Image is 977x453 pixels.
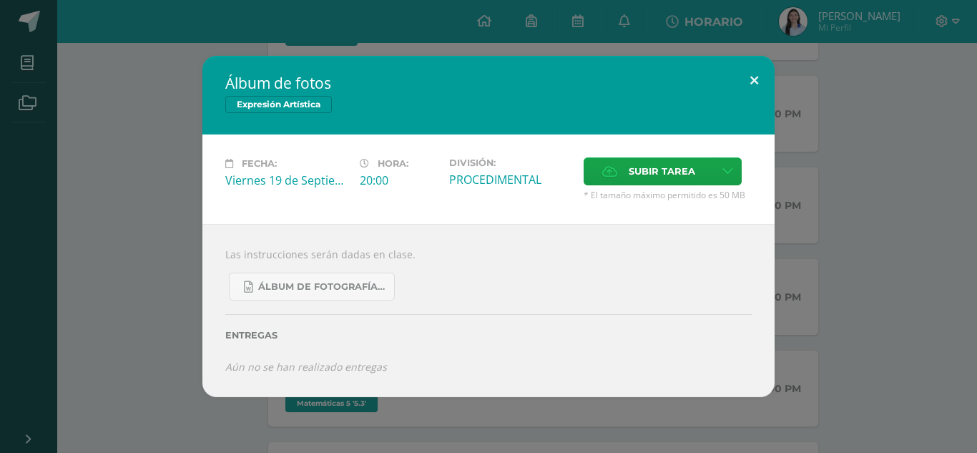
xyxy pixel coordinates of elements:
[449,172,572,187] div: PROCEDIMENTAL
[629,158,695,185] span: Subir tarea
[229,273,395,301] a: Álbum de Fotografías 5o..docx
[734,56,775,104] button: Close (Esc)
[360,172,438,188] div: 20:00
[258,281,387,293] span: Álbum de Fotografías 5o..docx
[378,158,408,169] span: Hora:
[225,330,752,341] label: Entregas
[449,157,572,168] label: División:
[242,158,277,169] span: Fecha:
[584,189,752,201] span: * El tamaño máximo permitido es 50 MB
[225,73,752,93] h2: Álbum de fotos
[202,224,775,396] div: Las instrucciones serán dadas en clase.
[225,172,348,188] div: Viernes 19 de Septiembre
[225,360,387,374] i: Aún no se han realizado entregas
[225,96,332,113] span: Expresión Artística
